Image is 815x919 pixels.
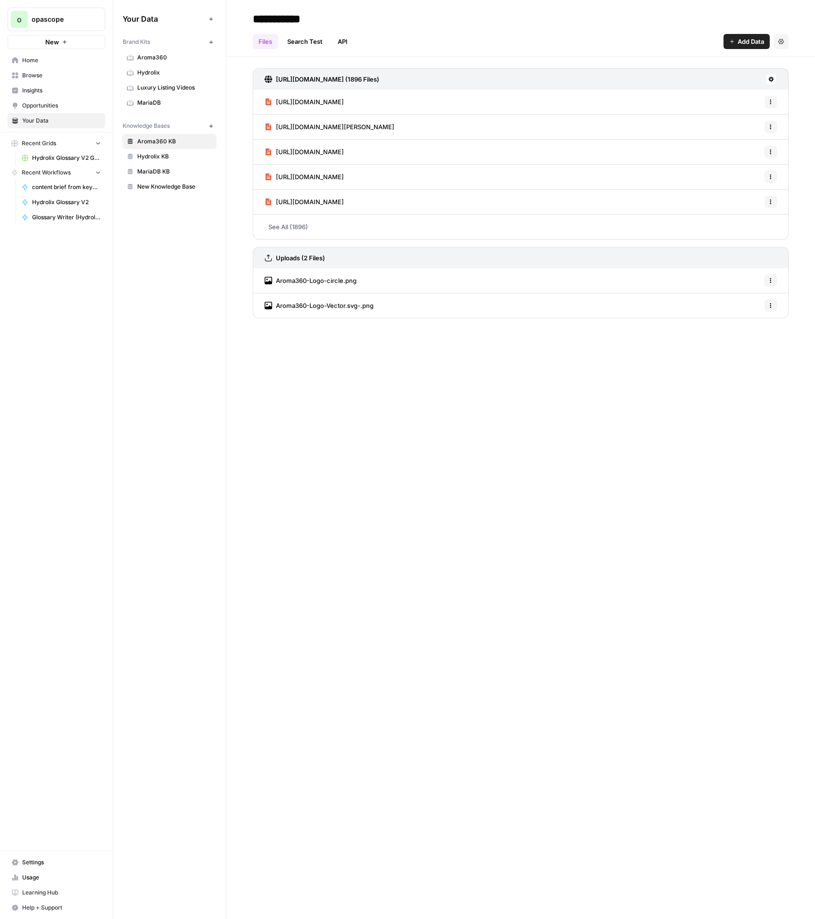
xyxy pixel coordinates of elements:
span: Aroma360-Logo-circle.png [276,276,357,285]
a: Files [253,34,278,49]
a: MariaDB [123,95,216,110]
span: New Knowledge Base [137,182,212,191]
a: Luxury Listing Videos [123,80,216,95]
a: Settings [8,855,105,870]
a: Hydrolix Glossary V2 [17,195,105,210]
span: Learning Hub [22,888,101,897]
h3: [URL][DOMAIN_NAME] (1896 Files) [276,75,379,84]
span: Home [22,56,101,65]
a: New Knowledge Base [123,179,216,194]
span: Recent Workflows [22,168,71,177]
a: API [332,34,353,49]
span: Hydrolix Glossary V2 [32,198,101,207]
span: [URL][DOMAIN_NAME] [276,97,344,107]
span: Insights [22,86,101,95]
span: Opportunities [22,101,101,110]
a: See All (1896) [253,215,789,239]
a: [URL][DOMAIN_NAME] [265,165,344,189]
span: Add Data [738,37,764,46]
span: Luxury Listing Videos [137,83,212,92]
span: Hydrolix [137,68,212,77]
a: Hydrolix Glossary V2 Grid [17,150,105,166]
button: Add Data [724,34,770,49]
span: Aroma360 KB [137,137,212,146]
span: New [45,37,59,47]
span: o [17,14,22,25]
span: Aroma360-Logo-Vector.svg-.png [276,301,374,310]
span: Your Data [22,116,101,125]
span: Usage [22,873,101,882]
a: content brief from keyword [17,180,105,195]
a: Usage [8,870,105,885]
a: Glossary Writer (Hydrolix) [17,210,105,225]
span: Hydrolix KB [137,152,212,161]
span: Aroma360 [137,53,212,62]
a: Your Data [8,113,105,128]
button: Workspace: opascope [8,8,105,31]
span: Knowledge Bases [123,122,170,130]
a: Uploads (2 Files) [265,248,325,268]
a: Learning Hub [8,885,105,900]
span: Hydrolix Glossary V2 Grid [32,154,101,162]
button: Recent Grids [8,136,105,150]
span: MariaDB KB [137,167,212,176]
span: Brand Kits [123,38,150,46]
a: MariaDB KB [123,164,216,179]
a: Aroma360-Logo-circle.png [265,268,357,293]
span: Glossary Writer (Hydrolix) [32,213,101,222]
a: Home [8,53,105,68]
a: [URL][DOMAIN_NAME] [265,140,344,164]
a: Aroma360 [123,50,216,65]
a: [URL][DOMAIN_NAME] (1896 Files) [265,69,379,90]
span: Settings [22,858,101,867]
span: Recent Grids [22,139,56,148]
span: [URL][DOMAIN_NAME] [276,197,344,207]
a: [URL][DOMAIN_NAME] [265,90,344,114]
span: [URL][DOMAIN_NAME] [276,172,344,182]
a: Aroma360-Logo-Vector.svg-.png [265,293,374,318]
span: MariaDB [137,99,212,107]
a: Aroma360 KB [123,134,216,149]
a: Opportunities [8,98,105,113]
span: Browse [22,71,101,80]
a: Insights [8,83,105,98]
span: opascope [32,15,89,24]
button: New [8,35,105,49]
a: Hydrolix [123,65,216,80]
a: [URL][DOMAIN_NAME] [265,190,344,214]
span: [URL][DOMAIN_NAME][PERSON_NAME] [276,122,394,132]
span: content brief from keyword [32,183,101,191]
a: Browse [8,68,105,83]
a: [URL][DOMAIN_NAME][PERSON_NAME] [265,115,394,139]
a: Hydrolix KB [123,149,216,164]
a: Search Test [282,34,328,49]
span: Help + Support [22,903,101,912]
span: [URL][DOMAIN_NAME] [276,147,344,157]
h3: Uploads (2 Files) [276,253,325,263]
button: Recent Workflows [8,166,105,180]
span: Your Data [123,13,205,25]
button: Help + Support [8,900,105,915]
